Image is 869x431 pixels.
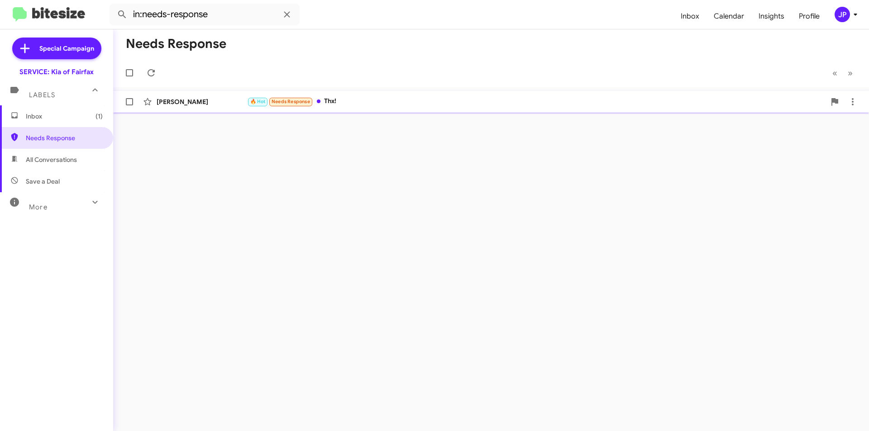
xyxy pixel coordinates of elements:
a: Insights [751,3,792,29]
span: » [848,67,853,79]
span: All Conversations [26,155,77,164]
span: Labels [29,91,55,99]
div: [PERSON_NAME] [157,97,247,106]
div: JP [835,7,850,22]
span: Save a Deal [26,177,60,186]
h1: Needs Response [126,37,226,51]
span: Needs Response [272,99,310,104]
a: Special Campaign [12,38,101,59]
span: Special Campaign [39,44,94,53]
span: Needs Response [26,133,103,142]
span: (1) [95,112,103,121]
nav: Page navigation example [827,64,858,82]
input: Search [110,4,300,25]
div: SERVICE: Kia of Fairfax [19,67,94,76]
button: Next [842,64,858,82]
a: Profile [792,3,827,29]
div: Thx! [247,96,826,107]
span: Inbox [26,112,103,121]
button: Previous [827,64,843,82]
span: More [29,203,48,211]
span: 🔥 Hot [250,99,266,104]
button: JP [827,7,859,22]
a: Inbox [673,3,707,29]
span: « [832,67,837,79]
a: Calendar [707,3,751,29]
